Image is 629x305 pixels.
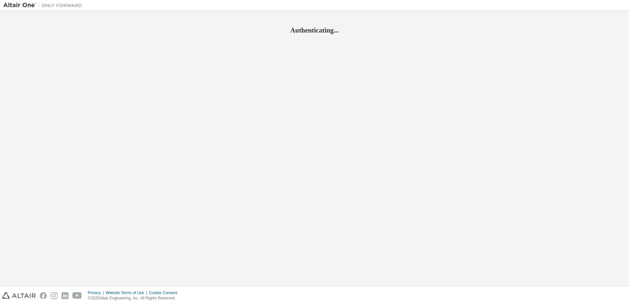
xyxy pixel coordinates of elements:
[88,290,106,295] div: Privacy
[72,292,82,299] img: youtube.svg
[62,292,68,299] img: linkedin.svg
[40,292,47,299] img: facebook.svg
[3,2,86,9] img: Altair One
[2,292,36,299] img: altair_logo.svg
[106,290,149,295] div: Website Terms of Use
[3,26,626,35] h2: Authenticating...
[51,292,58,299] img: instagram.svg
[149,290,181,295] div: Cookie Consent
[88,295,181,301] p: © 2025 Altair Engineering, Inc. All Rights Reserved.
